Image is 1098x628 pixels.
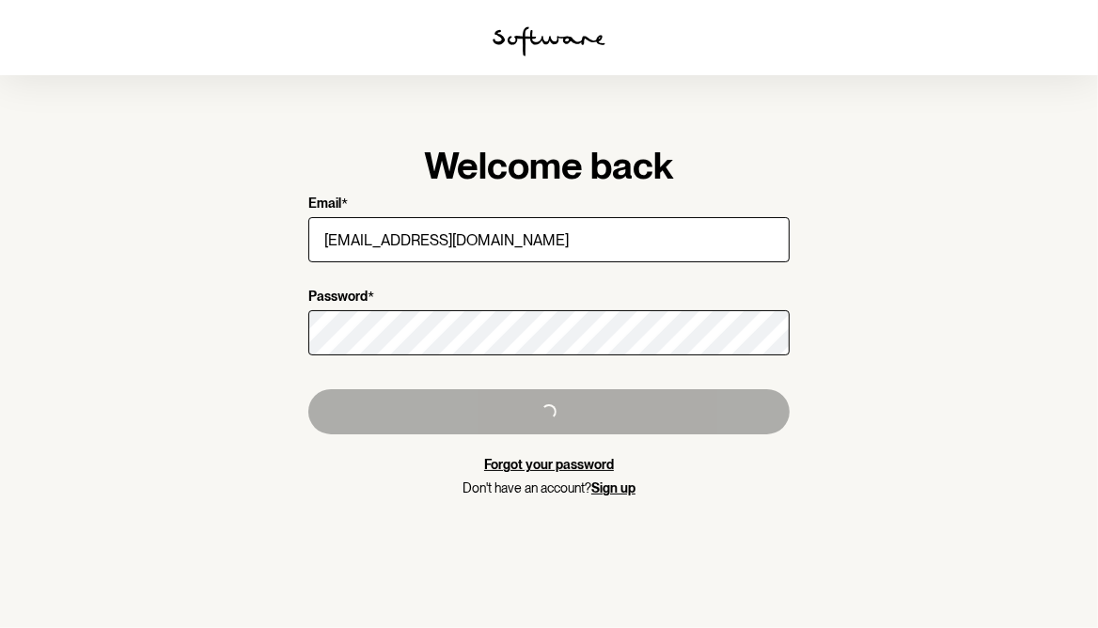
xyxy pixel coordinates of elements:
[308,289,368,306] p: Password
[308,196,341,213] p: Email
[484,457,614,472] a: Forgot your password
[493,26,605,56] img: software logo
[308,480,790,496] p: Don't have an account?
[591,480,635,495] a: Sign up
[308,143,790,188] h1: Welcome back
